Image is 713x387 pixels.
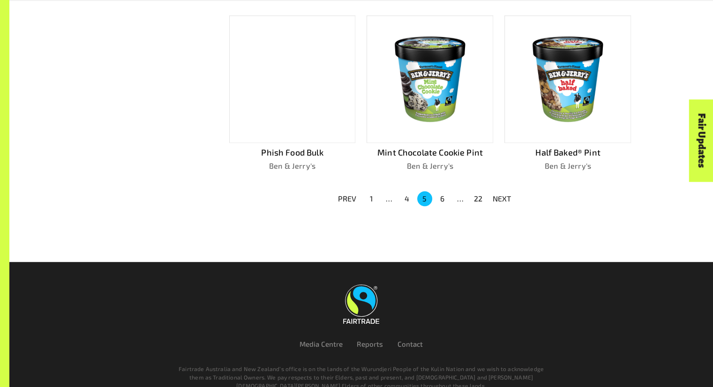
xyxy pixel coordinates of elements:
a: Half Baked® PintBen & Jerry's [504,15,631,171]
button: NEXT [487,190,517,207]
p: Ben & Jerry's [504,160,631,171]
a: Reports [357,340,383,348]
nav: pagination navigation [332,190,517,207]
button: Go to page 4 [399,191,414,206]
button: Go to page 6 [435,191,450,206]
button: Go to page 22 [471,191,486,206]
a: Phish Food BulkBen & Jerry's [229,15,356,171]
p: NEXT [493,193,511,204]
p: Mint Chocolate Cookie Pint [367,146,493,159]
button: page 5 [417,191,432,206]
p: PREV [338,193,357,204]
div: … [382,193,397,204]
button: Go to page 1 [364,191,379,206]
a: Mint Chocolate Cookie PintBen & Jerry's [367,15,493,171]
a: Media Centre [300,340,343,348]
p: Ben & Jerry's [229,160,356,171]
img: Fairtrade Australia New Zealand logo [343,284,379,324]
a: Contact [397,340,423,348]
button: PREV [332,190,362,207]
p: Half Baked® Pint [504,146,631,159]
div: … [453,193,468,204]
p: Phish Food Bulk [229,146,356,159]
p: Ben & Jerry's [367,160,493,171]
